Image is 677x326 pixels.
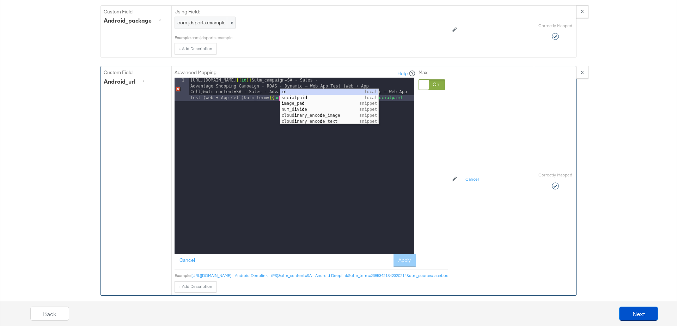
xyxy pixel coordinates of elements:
div: Example: [175,35,191,41]
label: Correctly Mapped [538,23,572,29]
button: + Add Description [175,43,216,54]
div: 1 [175,78,189,101]
a: [URL][DOMAIN_NAME] - Android Deeplink - (PS)&utm_content=SA - Android Deeplink&utm_term=238534218... [191,273,504,278]
span: x [227,17,235,29]
label: Custom Field: [104,8,169,15]
label: Advanced Mapping: [175,69,218,76]
label: Custom Field: [104,69,169,76]
button: Next [619,307,658,321]
label: Max: [419,69,445,76]
button: Cancel [175,254,200,267]
span: com.jdsports.example [177,19,233,26]
strong: x [581,69,584,75]
strong: x [581,8,584,14]
div: android_url [104,78,147,86]
a: Help [397,70,408,77]
label: Using Field: [175,8,448,15]
button: + Add Description [175,281,216,292]
button: Back [30,307,69,321]
button: x [576,66,588,79]
div: android_package [104,17,163,25]
div: Example: [175,273,191,278]
button: x [576,5,588,18]
button: Cancel [461,174,483,185]
label: Correctly Mapped [538,172,572,178]
div: com.jdsports.example [191,35,448,41]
